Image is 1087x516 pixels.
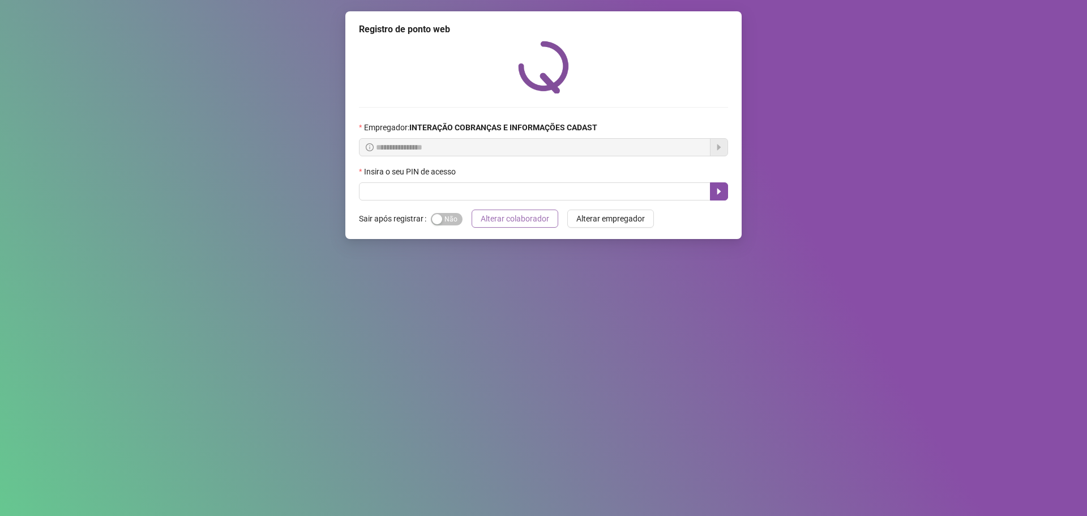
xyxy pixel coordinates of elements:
span: info-circle [366,143,374,151]
button: Alterar empregador [567,210,654,228]
span: caret-right [714,187,724,196]
button: Alterar colaborador [472,210,558,228]
label: Insira o seu PIN de acesso [359,165,463,178]
span: Empregador : [364,121,597,134]
label: Sair após registrar [359,210,431,228]
strong: INTERAÇÃO COBRANÇAS E INFORMAÇÕES CADAST [409,123,597,132]
img: QRPoint [518,41,569,93]
div: Registro de ponto web [359,23,728,36]
span: Alterar empregador [576,212,645,225]
span: Alterar colaborador [481,212,549,225]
